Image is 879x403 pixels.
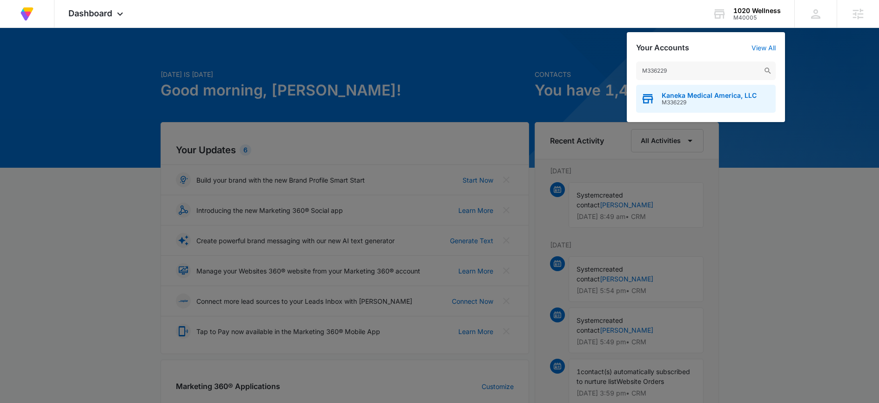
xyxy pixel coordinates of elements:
span: M336229 [662,99,757,106]
a: View All [752,44,776,52]
span: Kaneka Medical America, LLC [662,92,757,99]
button: Kaneka Medical America, LLCM336229 [636,85,776,113]
h2: Your Accounts [636,43,689,52]
div: account id [733,14,781,21]
span: Dashboard [68,8,112,18]
input: Search Accounts [636,61,776,80]
div: account name [733,7,781,14]
img: Volusion [19,6,35,22]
